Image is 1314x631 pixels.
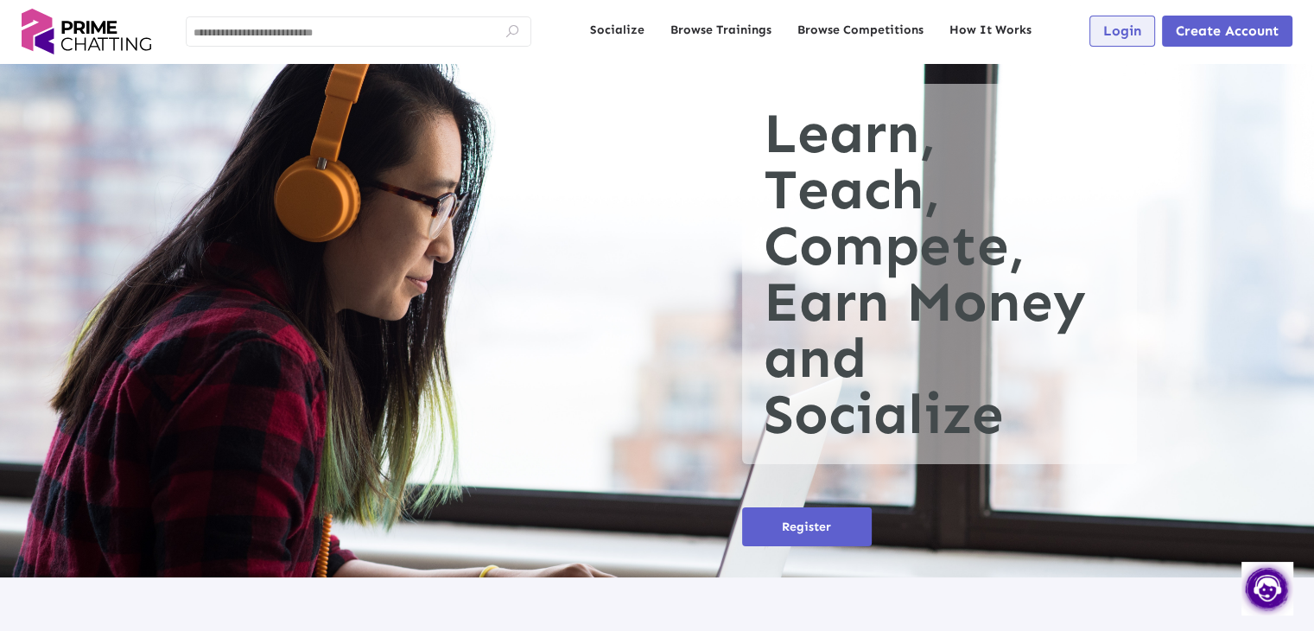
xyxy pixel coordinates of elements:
h1: Learn, Teach, Compete, Earn Money and Socialize [742,84,1137,464]
span: Login [1103,22,1141,39]
a: Browse Competitions [797,22,924,39]
button: Create Account [1162,16,1292,47]
img: logo [22,9,151,54]
button: Login [1089,16,1155,47]
a: Socialize [590,22,644,39]
span: Register [782,519,831,534]
button: Register [742,507,872,546]
span: Create Account [1176,22,1279,39]
img: chat.png [1241,562,1293,615]
a: Browse Trainings [670,22,771,39]
a: How It Works [949,22,1032,39]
